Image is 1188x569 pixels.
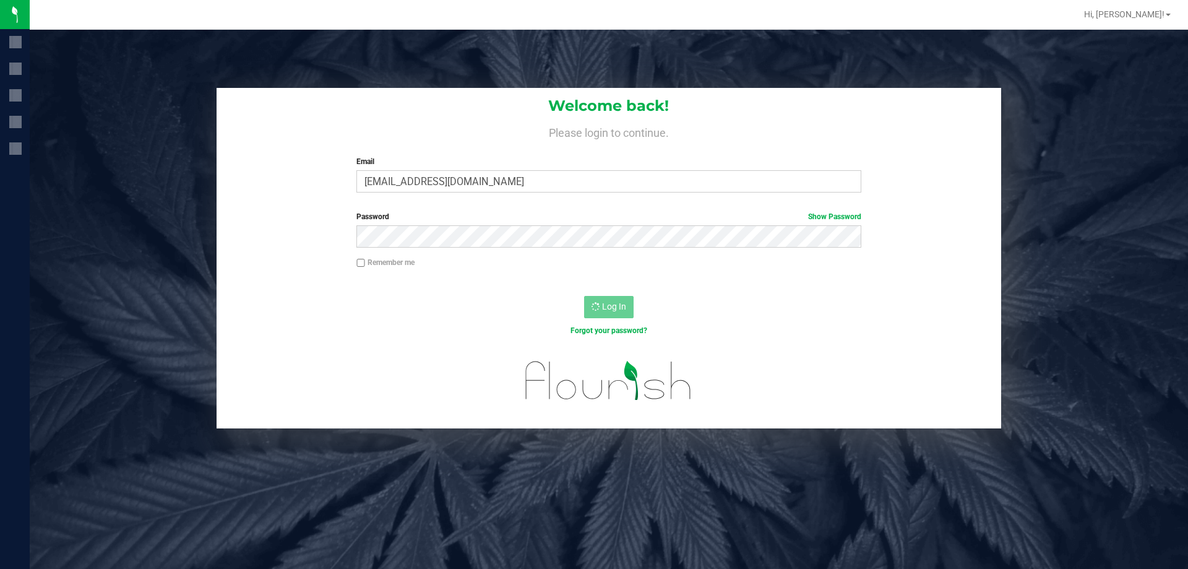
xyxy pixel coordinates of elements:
[584,296,634,318] button: Log In
[356,257,415,268] label: Remember me
[356,259,365,267] input: Remember me
[510,349,707,412] img: flourish_logo.svg
[1084,9,1164,19] span: Hi, [PERSON_NAME]!
[808,212,861,221] a: Show Password
[217,98,1001,114] h1: Welcome back!
[356,212,389,221] span: Password
[217,124,1001,139] h4: Please login to continue.
[570,326,647,335] a: Forgot your password?
[602,302,626,311] span: Log In
[356,156,861,167] label: Email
